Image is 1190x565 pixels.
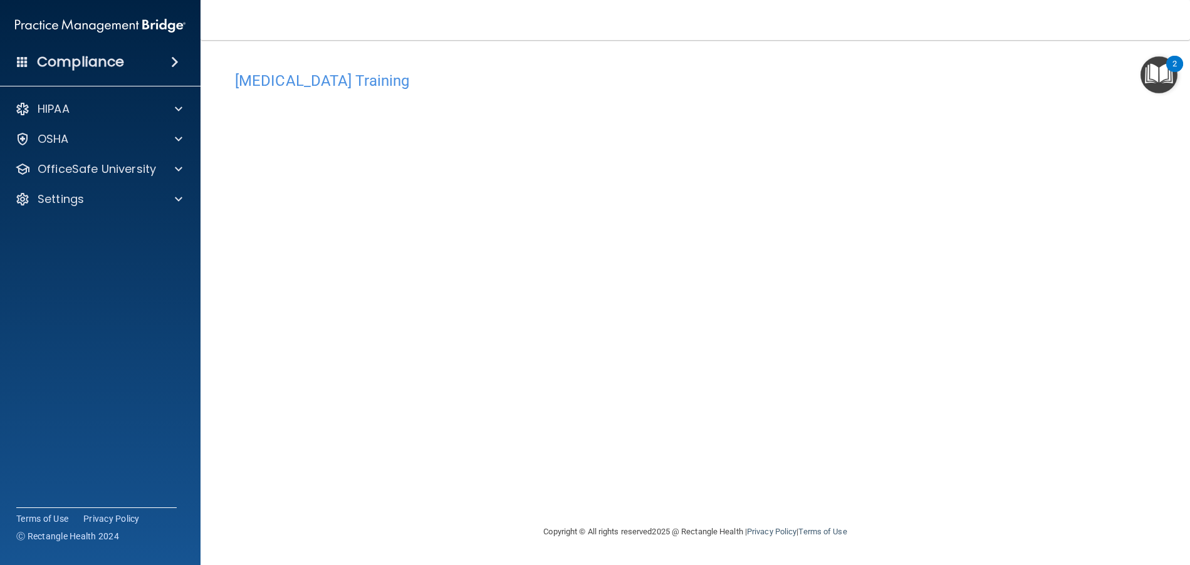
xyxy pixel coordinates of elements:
div: 2 [1172,64,1177,80]
button: Open Resource Center, 2 new notifications [1140,56,1177,93]
a: Privacy Policy [747,527,796,536]
a: Terms of Use [798,527,847,536]
div: Copyright © All rights reserved 2025 @ Rectangle Health | | [467,512,924,552]
a: OfficeSafe University [15,162,182,177]
span: Ⓒ Rectangle Health 2024 [16,530,119,542]
p: Settings [38,192,84,207]
a: HIPAA [15,101,182,117]
a: OSHA [15,132,182,147]
a: Privacy Policy [83,512,140,525]
a: Settings [15,192,182,207]
iframe: covid-19 [235,96,862,481]
iframe: Drift Widget Chat Controller [1127,479,1175,526]
p: HIPAA [38,101,70,117]
p: OSHA [38,132,69,147]
h4: [MEDICAL_DATA] Training [235,73,1156,89]
p: OfficeSafe University [38,162,156,177]
a: Terms of Use [16,512,68,525]
img: PMB logo [15,13,185,38]
h4: Compliance [37,53,124,71]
